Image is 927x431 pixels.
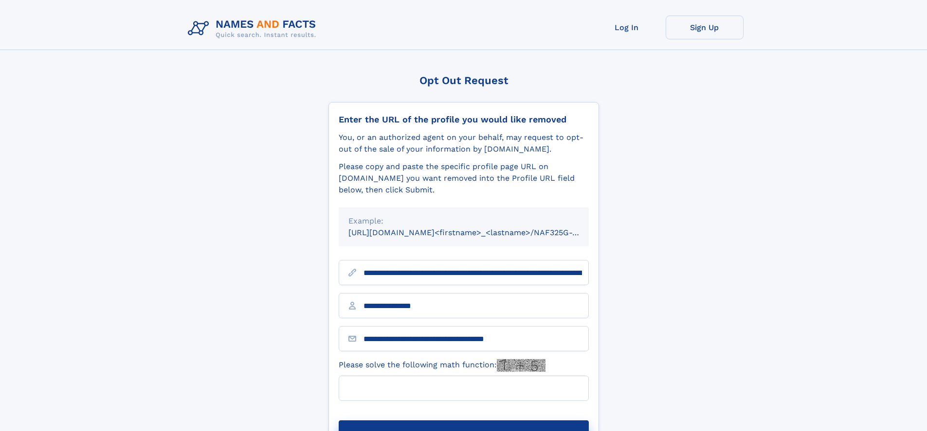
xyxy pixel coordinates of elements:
[339,132,589,155] div: You, or an authorized agent on your behalf, may request to opt-out of the sale of your informatio...
[184,16,324,42] img: Logo Names and Facts
[348,228,607,237] small: [URL][DOMAIN_NAME]<firstname>_<lastname>/NAF325G-xxxxxxxx
[666,16,744,39] a: Sign Up
[328,74,599,86] div: Opt Out Request
[348,215,579,227] div: Example:
[339,161,589,196] div: Please copy and paste the specific profile page URL on [DOMAIN_NAME] you want removed into the Pr...
[339,359,545,372] label: Please solve the following math function:
[588,16,666,39] a: Log In
[339,114,589,125] div: Enter the URL of the profile you would like removed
